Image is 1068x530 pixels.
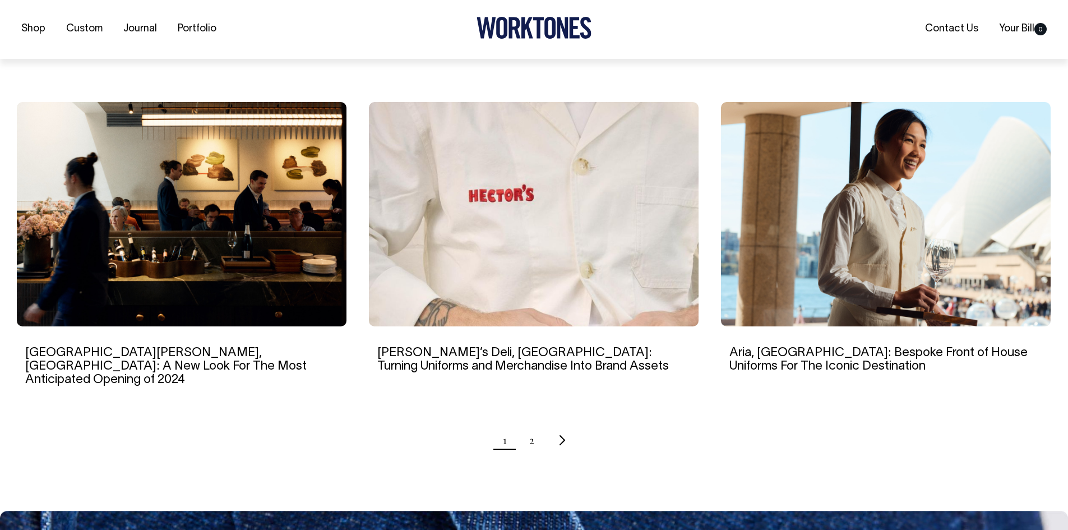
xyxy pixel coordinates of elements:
a: Aria, [GEOGRAPHIC_DATA]: Bespoke Front of House Uniforms For The Iconic Destination [729,347,1028,372]
a: Contact Us [921,20,983,38]
a: Your Bill0 [995,20,1051,38]
span: 0 [1034,23,1047,35]
a: Page 2 [529,426,534,454]
span: Page 1 [503,426,507,454]
a: Journal [119,20,161,39]
a: Shop [17,20,50,39]
a: Portfolio [173,20,221,39]
a: Next page [557,426,566,454]
a: [PERSON_NAME]’s Deli, [GEOGRAPHIC_DATA]: Turning Uniforms and Merchandise Into Brand Assets [377,347,669,372]
nav: Pagination [17,426,1051,454]
a: [GEOGRAPHIC_DATA][PERSON_NAME], [GEOGRAPHIC_DATA]: A New Look For The Most Anticipated Opening of... [25,347,307,385]
img: Saint Peter, Sydney: A New Look For The Most Anticipated Opening of 2024 [17,102,346,326]
img: Hector’s Deli, Melbourne: Turning Uniforms and Merchandise Into Brand Assets [369,102,699,326]
a: Custom [62,20,107,39]
img: Aria, Sydney: Bespoke Front of House Uniforms For The Iconic Destination [721,102,1051,326]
